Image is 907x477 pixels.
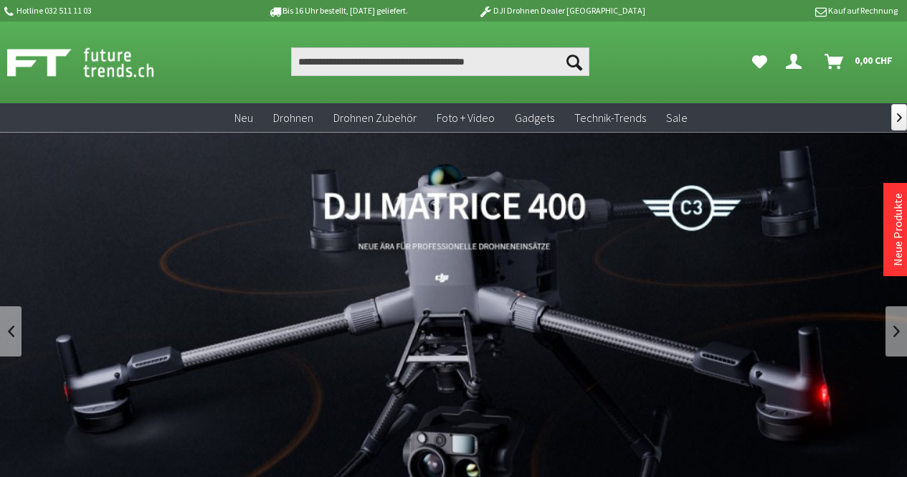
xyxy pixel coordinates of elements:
[574,110,646,125] span: Technik-Trends
[226,2,450,19] p: Bis 16 Uhr bestellt, [DATE] geliefert.
[505,103,564,133] a: Gadgets
[333,110,417,125] span: Drohnen Zubehör
[674,2,898,19] p: Kauf auf Rechnung
[855,49,893,72] span: 0,00 CHF
[427,103,505,133] a: Foto + Video
[666,110,688,125] span: Sale
[7,44,186,80] img: Shop Futuretrends - zur Startseite wechseln
[224,103,263,133] a: Neu
[263,103,323,133] a: Drohnen
[437,110,495,125] span: Foto + Video
[273,110,313,125] span: Drohnen
[819,47,900,76] a: Warenkorb
[323,103,427,133] a: Drohnen Zubehör
[450,2,673,19] p: DJI Drohnen Dealer [GEOGRAPHIC_DATA]
[515,110,554,125] span: Gadgets
[897,113,902,122] span: 
[564,103,656,133] a: Technik-Trends
[745,47,774,76] a: Meine Favoriten
[559,47,589,76] button: Suchen
[656,103,698,133] a: Sale
[234,110,253,125] span: Neu
[2,2,226,19] p: Hotline 032 511 11 03
[891,193,905,266] a: Neue Produkte
[780,47,813,76] a: Dein Konto
[291,47,589,76] input: Produkt, Marke, Kategorie, EAN, Artikelnummer…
